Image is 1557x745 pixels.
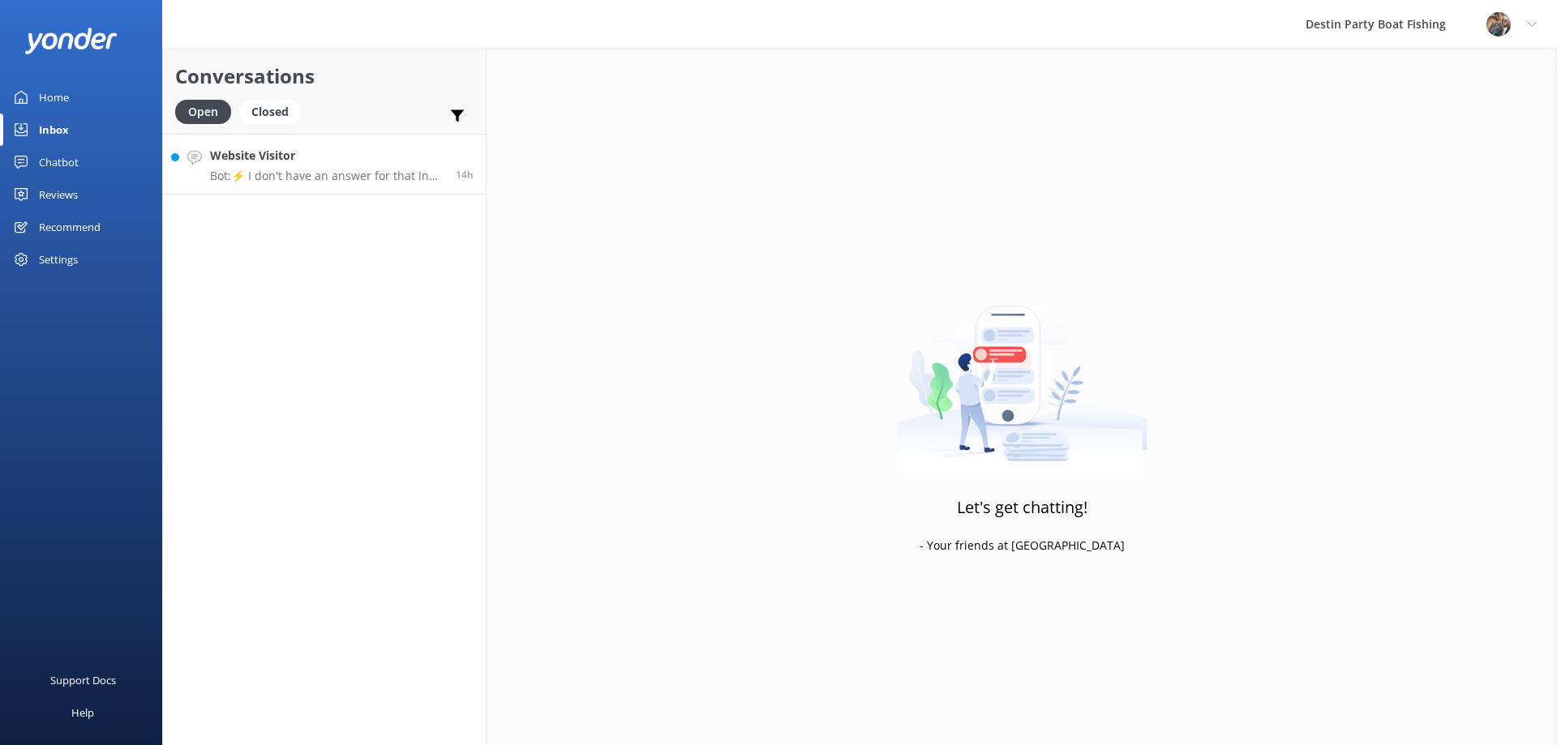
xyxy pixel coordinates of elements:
[175,100,231,124] div: Open
[210,147,444,165] h4: Website Visitor
[39,113,69,146] div: Inbox
[39,211,101,243] div: Recommend
[175,102,239,120] a: Open
[239,102,309,120] a: Closed
[210,169,444,183] p: Bot: ⚡ I don't have an answer for that in my knowledge base. Please try and rephrase your questio...
[239,100,301,124] div: Closed
[957,495,1087,520] h3: Let's get chatting!
[897,272,1147,474] img: artwork of a man stealing a conversation from at giant smartphone
[39,178,78,211] div: Reviews
[920,537,1125,554] p: - Your friends at [GEOGRAPHIC_DATA]
[39,146,79,178] div: Chatbot
[456,168,474,182] span: Aug 27 2025 03:15pm (UTC -05:00) America/Cancun
[50,664,116,696] div: Support Docs
[1486,12,1511,36] img: 250-1666038197.jpg
[71,696,94,729] div: Help
[39,81,69,113] div: Home
[175,61,474,92] h2: Conversations
[163,134,486,195] a: Website VisitorBot:⚡ I don't have an answer for that in my knowledge base. Please try and rephras...
[24,28,118,54] img: yonder-white-logo.png
[39,243,78,276] div: Settings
